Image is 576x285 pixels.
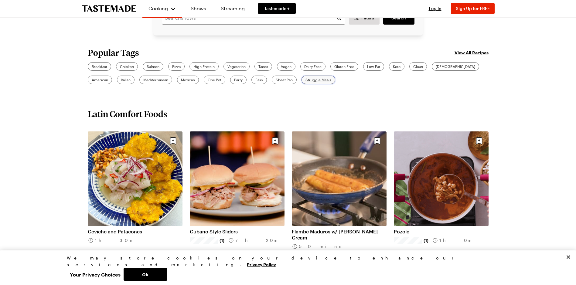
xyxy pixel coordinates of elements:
a: One Pot [204,76,225,84]
a: Pizza [168,62,185,71]
button: Save recipe [371,135,383,147]
a: Breakfast [88,62,111,71]
a: Mediterranean [139,76,172,84]
a: Dairy Free [300,62,325,71]
span: Breakfast [92,64,107,69]
span: Keto [393,64,400,69]
button: Log In [423,5,447,12]
a: Vegetarian [223,62,250,71]
span: Italian [121,77,131,83]
span: Tacos [258,64,268,69]
button: Close [562,250,575,264]
span: Vegetarian [227,64,246,69]
a: Easy [251,76,267,84]
span: Easy [255,77,263,83]
a: Tacos [254,62,272,71]
a: Flambé Maduros w/ [PERSON_NAME] Cream [292,229,387,241]
button: Sign Up for FREE [451,3,495,14]
button: Cooking [148,2,176,15]
a: Vegan [277,62,295,71]
button: Save recipe [269,135,281,147]
a: Party [230,76,247,84]
span: Mediterranean [143,77,168,83]
span: Pizza [172,64,181,69]
h2: Popular Tags [88,48,139,57]
a: High Protein [189,62,219,71]
span: Party [234,77,243,83]
span: [DEMOGRAPHIC_DATA] [436,64,475,69]
a: Italian [117,76,135,84]
span: Mexican [181,77,195,83]
span: American [92,77,108,83]
span: Cooking [148,5,168,11]
a: Mexican [177,76,199,84]
a: Chicken [116,62,138,71]
button: Your Privacy Choices [67,268,124,281]
div: Privacy [67,255,504,281]
a: Salmon [143,62,163,71]
a: Gluten Free [330,62,358,71]
span: Low Fat [367,64,380,69]
a: American [88,76,112,84]
a: Cubano Style Sliders [190,229,285,235]
span: High Protein [193,64,215,69]
span: Log In [429,6,441,11]
a: View All Recipes [455,49,489,56]
a: Keto [389,62,404,71]
span: Gluten Free [334,64,354,69]
span: Vegan [281,64,291,69]
button: Save recipe [167,135,179,147]
button: Save recipe [473,135,485,147]
a: [DEMOGRAPHIC_DATA] [432,62,479,71]
a: More information about your privacy, opens in a new tab [247,261,276,267]
a: Pozole [394,229,489,235]
h2: Latin Comfort Foods [88,108,167,119]
span: Clean [413,64,423,69]
span: Struggle Meals [305,77,331,83]
span: Sheet Pan [276,77,293,83]
a: Clean [409,62,427,71]
a: To Tastemade Home Page [82,5,136,12]
span: Dairy Free [304,64,322,69]
a: Low Fat [363,62,384,71]
div: We may store cookies on your device to enhance our services and marketing. [67,255,504,268]
span: Sign Up for FREE [456,6,490,11]
span: Chicken [120,64,134,69]
a: Ceviche and Patacones [88,229,182,235]
a: Tastemade + [258,3,296,14]
button: Ok [124,268,167,281]
a: Sheet Pan [272,76,297,84]
span: Salmon [147,64,159,69]
a: Struggle Meals [302,76,335,84]
span: One Pot [208,77,221,83]
span: Tastemade + [264,5,290,12]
